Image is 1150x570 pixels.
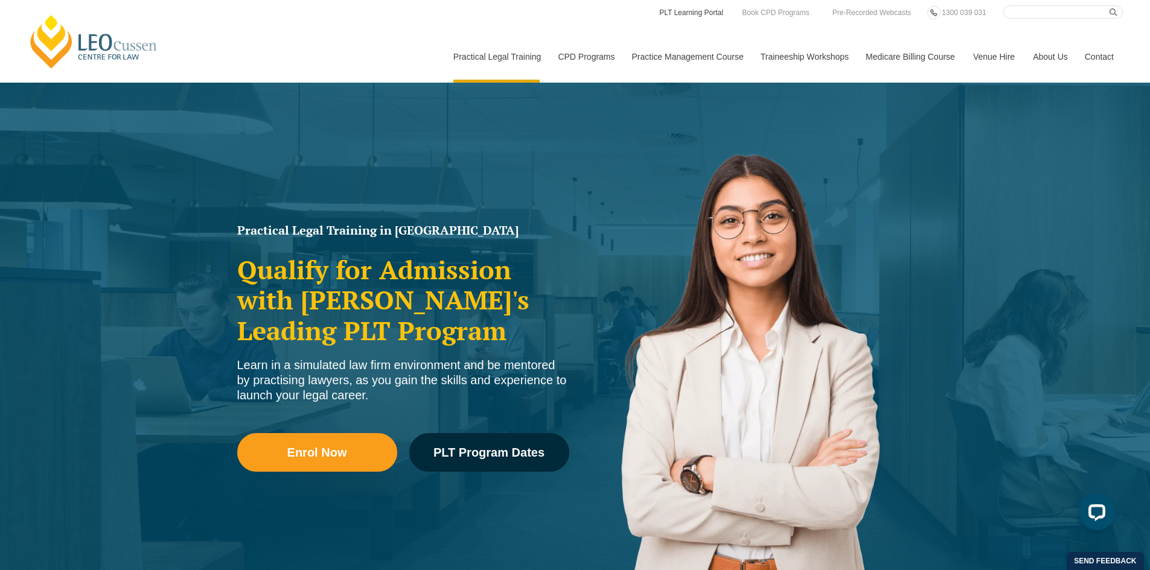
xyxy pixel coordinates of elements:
[237,224,569,236] h1: Practical Legal Training in [GEOGRAPHIC_DATA]
[444,31,549,83] a: Practical Legal Training
[829,6,915,19] a: Pre-Recorded Webcasts
[964,31,1024,83] a: Venue Hire
[433,446,545,458] span: PLT Program Dates
[857,31,964,83] a: Medicare Billing Course
[237,255,569,346] h2: Qualify for Admission with [PERSON_NAME]'s Leading PLT Program
[623,31,752,83] a: Practice Management Course
[752,31,857,83] a: Traineeship Workshops
[237,358,569,403] div: Learn in a simulated law firm environment and be mentored by practising lawyers, as you gain the ...
[1024,31,1076,83] a: About Us
[409,433,569,472] a: PLT Program Dates
[287,446,347,458] span: Enrol Now
[739,6,812,19] a: Book CPD Programs
[942,8,986,17] span: 1300 039 031
[237,433,397,472] a: Enrol Now
[658,6,724,19] a: PLT Learning Portal
[27,13,161,70] a: [PERSON_NAME] Centre for Law
[1076,31,1123,83] a: Contact
[939,6,989,19] a: 1300 039 031
[549,31,622,83] a: CPD Programs
[1069,489,1120,540] iframe: LiveChat chat widget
